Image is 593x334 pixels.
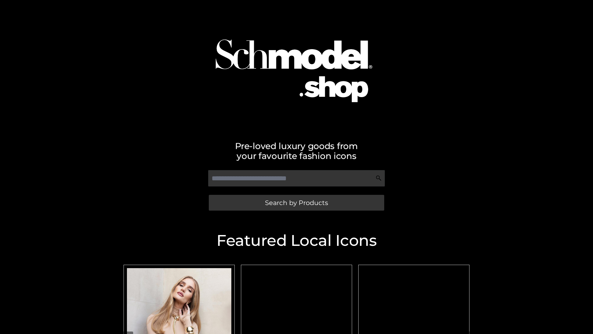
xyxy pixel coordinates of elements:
h2: Pre-loved luxury goods from your favourite fashion icons [120,141,473,161]
span: Search by Products [265,199,328,206]
a: Search by Products [209,195,384,211]
h2: Featured Local Icons​ [120,233,473,248]
img: Search Icon [376,175,382,181]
